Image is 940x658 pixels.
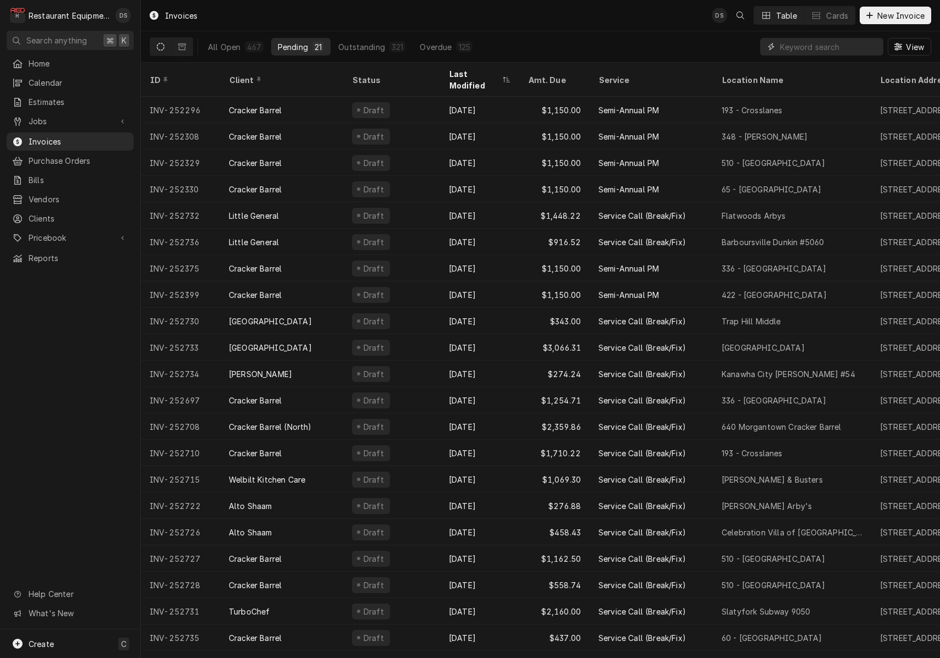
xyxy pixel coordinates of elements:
[362,474,386,485] div: Draft
[10,8,25,23] div: Restaurant Equipment Diagnostics's Avatar
[229,74,332,86] div: Client
[278,41,308,53] div: Pending
[722,447,783,459] div: 193 - Crosslanes
[722,184,822,195] div: 65 - [GEOGRAPHIC_DATA]
[598,184,659,195] div: Semi-Annual PM
[29,58,128,69] span: Home
[7,54,134,73] a: Home
[440,624,519,651] div: [DATE]
[116,8,131,23] div: Derek Stewart's Avatar
[141,624,220,651] div: INV-252735
[362,447,386,459] div: Draft
[7,209,134,228] a: Clients
[440,150,519,176] div: [DATE]
[315,41,322,53] div: 21
[362,500,386,512] div: Draft
[519,123,590,150] div: $1,150.00
[392,41,403,53] div: 321
[598,210,686,222] div: Service Call (Break/Fix)
[141,176,220,202] div: INV-252330
[122,35,127,46] span: K
[519,624,590,651] div: $437.00
[141,202,220,229] div: INV-252732
[440,572,519,598] div: [DATE]
[116,8,131,23] div: DS
[826,10,848,21] div: Cards
[598,263,659,274] div: Semi-Annual PM
[29,639,54,649] span: Create
[722,236,824,248] div: Barboursville Dunkin #5060
[362,368,386,380] div: Draft
[141,519,220,545] div: INV-252726
[29,136,128,147] span: Invoices
[229,342,312,353] div: [GEOGRAPHIC_DATA]
[7,152,134,170] a: Purchase Orders
[362,157,386,169] div: Draft
[362,289,386,301] div: Draft
[362,395,386,406] div: Draft
[875,10,927,21] span: New Invoice
[229,184,282,195] div: Cracker Barrel
[29,155,128,167] span: Purchase Orders
[519,229,590,255] div: $916.52
[598,289,659,301] div: Semi-Annual PM
[776,10,798,21] div: Table
[459,41,470,53] div: 125
[722,368,855,380] div: Kanawha City [PERSON_NAME] #54
[598,104,659,116] div: Semi-Annual PM
[7,112,134,130] a: Go to Jobs
[519,361,590,387] div: $274.24
[449,68,499,91] div: Last Modified
[598,342,686,353] div: Service Call (Break/Fix)
[519,281,590,308] div: $1,150.00
[780,38,878,56] input: Keyword search
[10,8,25,23] div: R
[440,598,519,624] div: [DATE]
[722,131,807,142] div: 348 - [PERSON_NAME]
[141,387,220,413] div: INV-252697
[7,604,134,622] a: Go to What's New
[229,104,282,116] div: Cracker Barrel
[362,263,386,274] div: Draft
[722,210,785,222] div: Flatwoods Arbys
[362,104,386,116] div: Draft
[229,395,282,406] div: Cracker Barrel
[229,527,272,538] div: Alto Shaam
[229,474,305,485] div: Welbilt Kitchen Care
[528,74,579,86] div: Amt. Due
[440,387,519,413] div: [DATE]
[362,236,386,248] div: Draft
[229,421,312,433] div: Cracker Barrel (North)
[7,93,134,111] a: Estimates
[519,466,590,493] div: $1,069.30
[598,131,659,142] div: Semi-Annual PM
[440,97,519,123] div: [DATE]
[722,606,810,617] div: Slatyfork Subway 9050
[362,527,386,538] div: Draft
[7,585,134,603] a: Go to Help Center
[362,632,386,644] div: Draft
[141,281,220,308] div: INV-252399
[141,440,220,466] div: INV-252710
[440,176,519,202] div: [DATE]
[519,334,590,361] div: $3,066.31
[29,77,128,89] span: Calendar
[229,210,279,222] div: Little General
[722,632,822,644] div: 60 - [GEOGRAPHIC_DATA]
[904,41,926,53] span: View
[141,413,220,440] div: INV-252708
[440,466,519,493] div: [DATE]
[598,553,686,565] div: Service Call (Break/Fix)
[229,316,312,327] div: [GEOGRAPHIC_DATA]
[440,519,519,545] div: [DATE]
[208,41,240,53] div: All Open
[519,545,590,572] div: $1,162.50
[29,607,127,619] span: What's New
[352,74,429,86] div: Status
[141,493,220,519] div: INV-252722
[519,387,590,413] div: $1,254.71
[519,176,590,202] div: $1,150.00
[141,545,220,572] div: INV-252727
[722,104,783,116] div: 193 - Crosslanes
[7,132,134,151] a: Invoices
